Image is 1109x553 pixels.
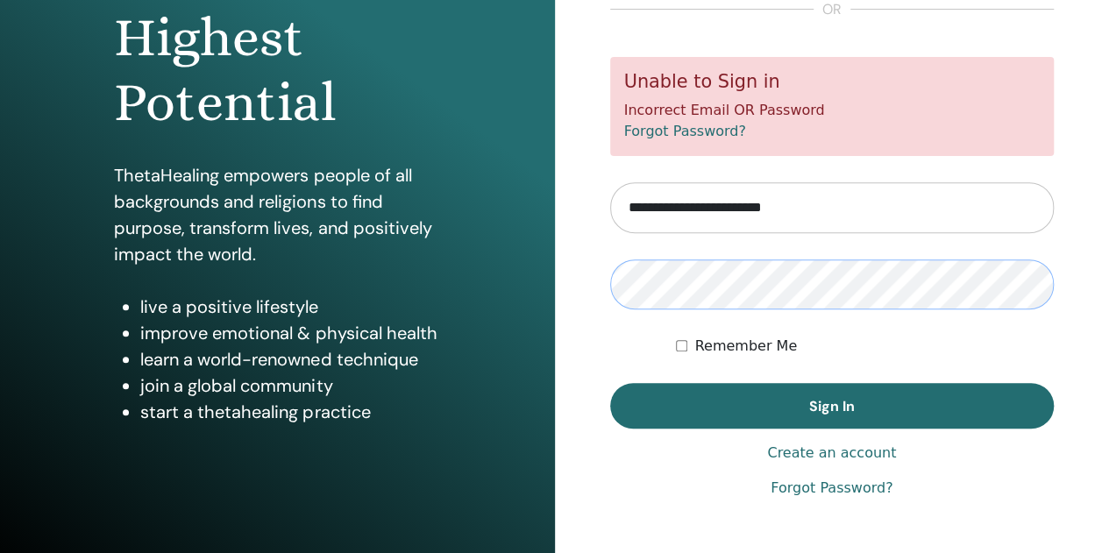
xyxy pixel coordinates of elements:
p: ThetaHealing empowers people of all backgrounds and religions to find purpose, transform lives, a... [114,162,440,267]
li: join a global community [140,372,440,399]
li: learn a world-renowned technique [140,346,440,372]
div: Keep me authenticated indefinitely or until I manually logout [676,336,1054,357]
a: Forgot Password? [624,123,746,139]
div: Incorrect Email OR Password [610,57,1055,156]
button: Sign In [610,383,1055,429]
h5: Unable to Sign in [624,71,1041,93]
a: Create an account [767,443,896,464]
a: Forgot Password? [771,478,892,499]
label: Remember Me [694,336,797,357]
li: improve emotional & physical health [140,320,440,346]
li: start a thetahealing practice [140,399,440,425]
li: live a positive lifestyle [140,294,440,320]
span: Sign In [809,397,855,415]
